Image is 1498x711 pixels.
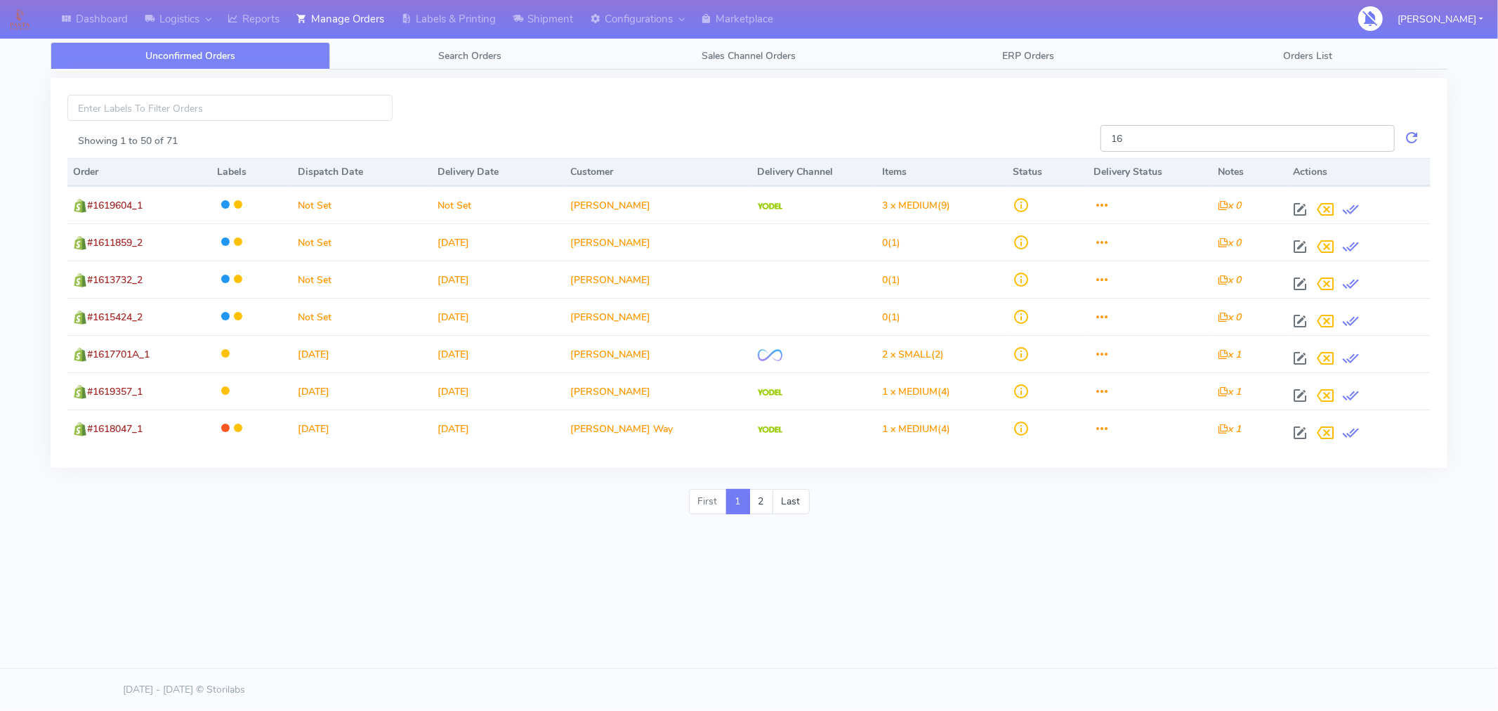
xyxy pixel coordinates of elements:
i: x 1 [1218,385,1241,398]
span: (4) [882,385,950,398]
td: [DATE] [292,335,432,372]
td: [PERSON_NAME] [565,372,751,410]
th: Delivery Date [432,158,565,186]
th: Notes [1212,158,1287,186]
span: Orders List [1283,49,1332,63]
span: Sales Channel Orders [702,49,796,63]
th: Items [876,158,1007,186]
a: Last [773,489,810,514]
span: #1618047_1 [87,422,143,436]
span: (1) [882,236,900,249]
span: #1611859_2 [87,236,143,249]
td: [DATE] [292,410,432,447]
th: Status [1007,158,1088,186]
span: ERP Orders [1002,49,1054,63]
input: Enter Labels To Filter Orders [67,95,393,121]
span: #1619604_1 [87,199,143,212]
span: 2 x SMALL [882,348,931,361]
img: OnFleet [758,349,782,361]
i: x 0 [1218,236,1241,249]
i: x 0 [1218,199,1241,212]
td: [PERSON_NAME] [565,223,751,261]
td: Not Set [292,261,432,298]
i: x 1 [1218,348,1241,361]
td: [PERSON_NAME] [565,298,751,335]
span: 0 [882,273,888,287]
span: (4) [882,422,950,436]
th: Dispatch Date [292,158,432,186]
th: Customer [565,158,751,186]
td: [DATE] [432,298,565,335]
th: Delivery Status [1088,158,1213,186]
td: Not Set [292,186,432,223]
span: (1) [882,273,900,287]
td: [PERSON_NAME] [565,335,751,372]
td: [DATE] [432,410,565,447]
span: 1 x MEDIUM [882,422,938,436]
img: Yodel [758,426,782,433]
span: #1617701A_1 [87,348,150,361]
i: x 0 [1218,311,1241,324]
th: Order [67,158,211,186]
a: 1 [726,489,750,514]
span: (1) [882,311,900,324]
th: Labels [211,158,292,186]
span: 3 x MEDIUM [882,199,938,212]
span: 1 x MEDIUM [882,385,938,398]
ul: Tabs [51,42,1447,70]
td: [DATE] [432,223,565,261]
td: [PERSON_NAME] Way [565,410,751,447]
button: [PERSON_NAME] [1387,5,1494,34]
span: 0 [882,311,888,324]
td: [DATE] [292,372,432,410]
a: 2 [749,489,773,514]
label: Showing 1 to 50 of 71 [78,133,178,148]
span: #1619357_1 [87,385,143,398]
input: Search [1100,125,1395,151]
td: [PERSON_NAME] [565,261,751,298]
td: Not Set [432,186,565,223]
i: x 1 [1218,422,1241,436]
th: Actions [1287,158,1431,186]
td: [DATE] [432,372,565,410]
th: Delivery Channel [752,158,877,186]
td: [DATE] [432,335,565,372]
span: Unconfirmed Orders [145,49,235,63]
span: #1615424_2 [87,311,143,324]
span: 0 [882,236,888,249]
i: x 0 [1218,273,1241,287]
td: Not Set [292,298,432,335]
td: [PERSON_NAME] [565,186,751,223]
td: [DATE] [432,261,565,298]
img: Yodel [758,389,782,396]
span: #1613732_2 [87,273,143,287]
td: Not Set [292,223,432,261]
span: (2) [882,348,944,361]
span: (9) [882,199,950,212]
span: Search Orders [438,49,501,63]
img: Yodel [758,203,782,210]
